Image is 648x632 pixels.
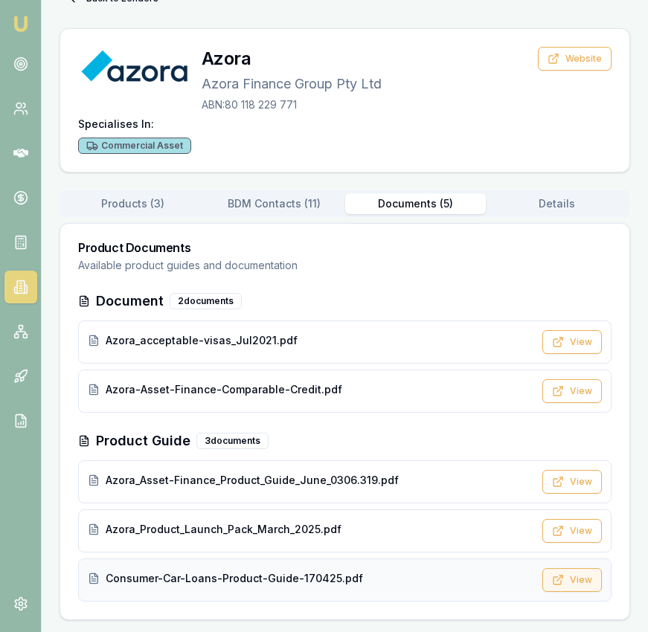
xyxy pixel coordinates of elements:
h3: Product Guide [96,431,190,451]
button: View [542,330,602,354]
button: Products ( 3 ) [62,193,204,214]
div: Commercial Asset [78,138,191,154]
span: Azora_Asset-Finance_Product_Guide_June_0306.319.pdf [106,473,399,488]
span: Consumer-Car-Loans-Product-Guide-170425.pdf [106,571,363,586]
button: BDM Contacts ( 11 ) [204,193,345,214]
p: ABN: 80 118 229 771 [202,97,382,112]
p: Available product guides and documentation [78,258,612,273]
button: View [542,470,602,494]
p: Azora Finance Group Pty Ltd [202,74,382,94]
button: View [542,519,602,543]
button: View [542,568,602,592]
div: 3 document s [196,433,269,449]
button: View [542,379,602,403]
span: Azora_Product_Launch_Pack_March_2025.pdf [106,522,341,537]
button: Website [538,47,612,71]
h4: Specialises In: [78,117,612,132]
span: Azora_acceptable-visas_Jul2021.pdf [106,333,298,348]
button: Documents ( 5 ) [345,193,487,214]
span: Azora-Asset-Finance-Comparable-Credit.pdf [106,382,342,397]
div: 2 document s [170,293,242,309]
img: Azora logo [78,47,190,86]
h3: Product Documents [78,242,612,254]
h3: Document [96,291,164,312]
button: Details [486,193,627,214]
img: emu-icon-u.png [12,15,30,33]
h3: Azora [202,47,382,71]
